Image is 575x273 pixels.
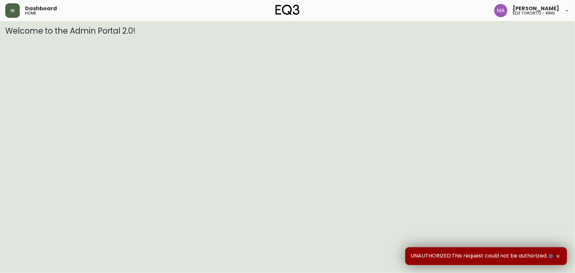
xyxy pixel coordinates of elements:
[411,253,555,260] span: UNAUTHORIZED:This request could not be authorized.
[513,6,559,11] span: [PERSON_NAME]
[513,11,555,15] h5: eq3 toronto - king
[494,4,507,17] img: 4f0989f25cbf85e7eb2537583095d61e
[25,6,57,11] span: Dashboard
[25,11,36,15] h5: home
[5,26,570,36] h3: Welcome to the Admin Portal 2.0!
[275,5,300,15] img: logo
